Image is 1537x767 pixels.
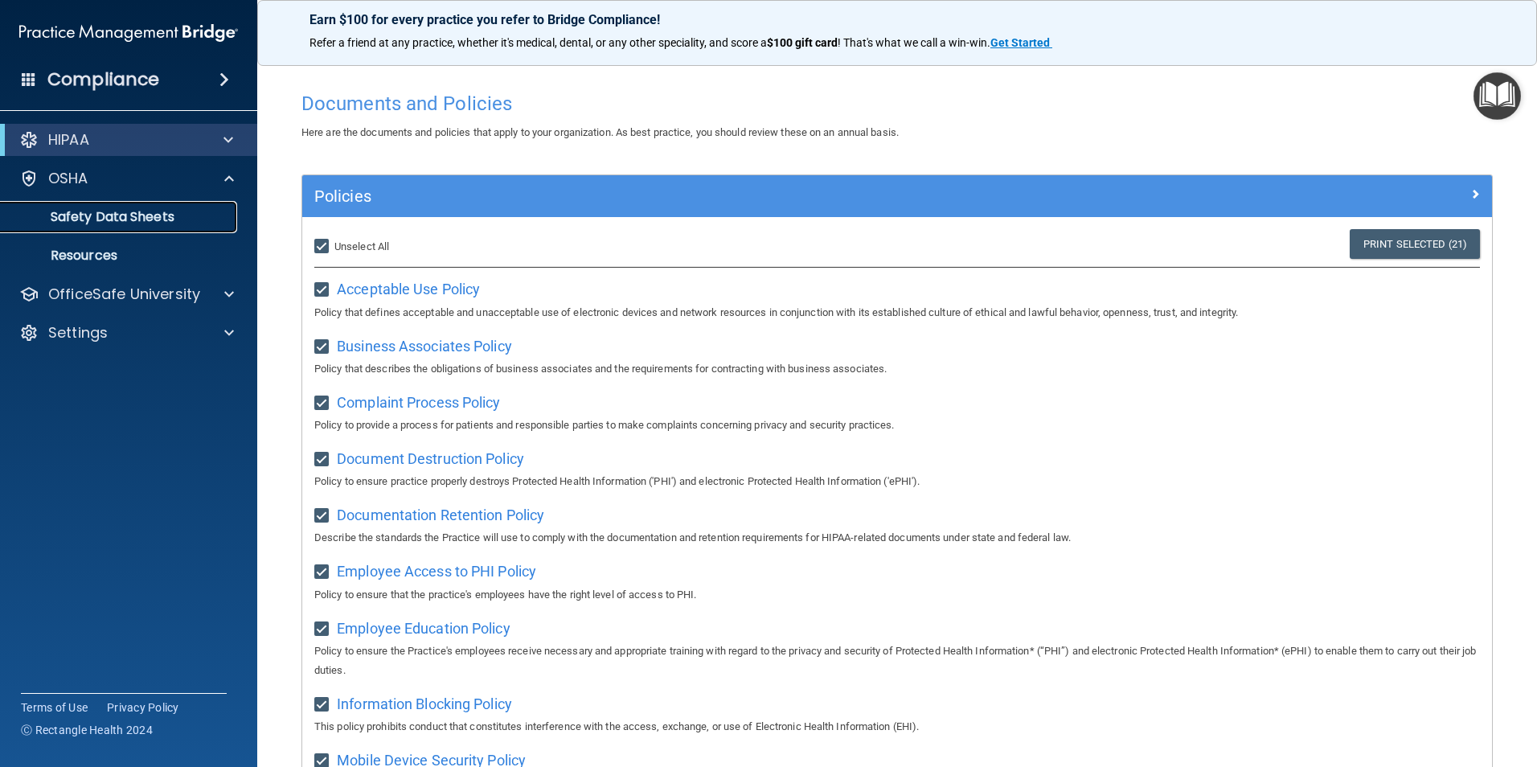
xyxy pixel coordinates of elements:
span: Employee Education Policy [337,620,510,637]
span: Documentation Retention Policy [337,507,544,523]
a: Terms of Use [21,699,88,716]
span: Information Blocking Policy [337,695,512,712]
h4: Compliance [47,68,159,91]
strong: $100 gift card [767,36,838,49]
p: Policy to provide a process for patients and responsible parties to make complaints concerning pr... [314,416,1480,435]
span: Ⓒ Rectangle Health 2024 [21,722,153,738]
h4: Documents and Policies [301,93,1493,114]
p: OSHA [48,169,88,188]
span: Unselect All [334,240,389,252]
h5: Policies [314,187,1182,205]
input: Unselect All [314,240,333,253]
span: Complaint Process Policy [337,394,500,411]
p: Policy to ensure the Practice's employees receive necessary and appropriate training with regard ... [314,642,1480,680]
span: ! That's what we call a win-win. [838,36,990,49]
p: Policy that defines acceptable and unacceptable use of electronic devices and network resources i... [314,303,1480,322]
a: Get Started [990,36,1052,49]
p: Policy that describes the obligations of business associates and the requirements for contracting... [314,359,1480,379]
p: Policy to ensure practice properly destroys Protected Health Information ('PHI') and electronic P... [314,472,1480,491]
p: Earn $100 for every practice you refer to Bridge Compliance! [309,12,1485,27]
a: Privacy Policy [107,699,179,716]
strong: Get Started [990,36,1050,49]
span: Refer a friend at any practice, whether it's medical, dental, or any other speciality, and score a [309,36,767,49]
a: Print Selected (21) [1350,229,1480,259]
p: Resources [10,248,230,264]
a: Settings [19,323,234,342]
span: Here are the documents and policies that apply to your organization. As best practice, you should... [301,126,899,138]
a: OSHA [19,169,234,188]
p: Safety Data Sheets [10,209,230,225]
img: PMB logo [19,17,238,49]
span: Acceptable Use Policy [337,281,480,297]
p: Policy to ensure that the practice's employees have the right level of access to PHI. [314,585,1480,605]
button: Open Resource Center [1473,72,1521,120]
span: Business Associates Policy [337,338,512,355]
a: HIPAA [19,130,233,150]
p: Settings [48,323,108,342]
p: This policy prohibits conduct that constitutes interference with the access, exchange, or use of ... [314,717,1480,736]
a: Policies [314,183,1480,209]
span: Document Destruction Policy [337,450,524,467]
span: Employee Access to PHI Policy [337,563,536,580]
a: OfficeSafe University [19,285,234,304]
p: HIPAA [48,130,89,150]
p: OfficeSafe University [48,285,200,304]
p: Describe the standards the Practice will use to comply with the documentation and retention requi... [314,528,1480,548]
